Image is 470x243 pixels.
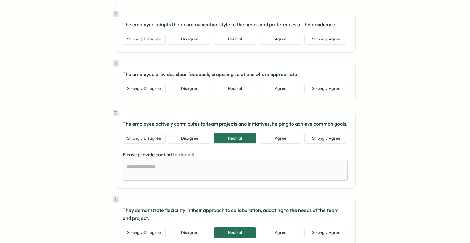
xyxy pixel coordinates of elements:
[304,133,347,144] button: Strongly Agree
[138,152,156,158] span: provide
[123,83,166,94] button: Strongly Disagree
[168,227,211,238] button: Disagree
[173,152,194,158] span: (optional)
[113,11,119,17] div: 5
[304,83,347,94] button: Strongly Agree
[156,152,173,158] span: context
[259,83,302,94] button: Agree
[259,34,302,45] button: Agree
[168,133,211,144] button: Disagree
[123,34,166,45] button: Strongly Disagree
[214,227,256,238] button: Neutral
[123,70,348,78] p: The employee provides clear feedback, proposing solutions where appropriate.
[259,133,302,144] button: Agree
[123,120,348,128] p: The employee actively contributes to team projects and initiatives, helping to achieve common goals.
[113,196,119,203] div: 8
[304,34,347,45] button: Strongly Agree
[214,34,256,45] button: Neutral
[123,227,166,238] button: Strongly Disagree
[113,110,119,116] div: 7
[214,133,256,144] button: Neutral
[123,133,166,144] button: Strongly Disagree
[214,83,256,94] button: Neutral
[123,21,348,28] p: The employee adapts their communication style to the needs and preferences of their audience
[113,60,119,67] div: 6
[259,227,302,238] button: Agree
[123,152,138,158] span: Please
[304,227,347,238] button: Strongly Agree
[168,83,211,94] button: Disagree
[123,206,348,222] p: They demonstrate flexibility in their approach to collaboration, adapting to the needs of the tea...
[168,34,211,45] button: Disagree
